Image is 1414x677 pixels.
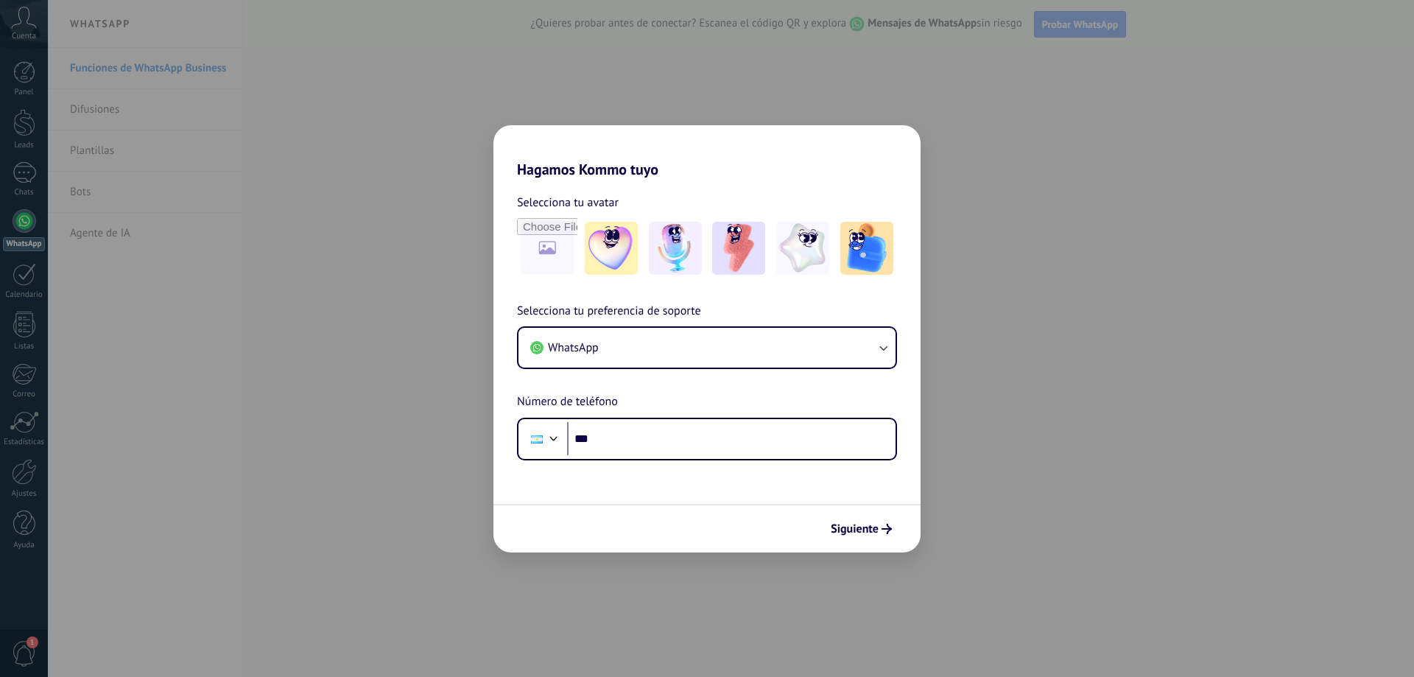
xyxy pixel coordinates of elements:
button: Siguiente [824,516,898,541]
div: Argentina: + 54 [523,424,551,455]
span: Selecciona tu preferencia de soporte [517,302,701,321]
span: Selecciona tu avatar [517,193,619,212]
img: -3.jpeg [712,222,765,275]
img: -5.jpeg [840,222,893,275]
span: WhatsApp [548,340,599,355]
img: -4.jpeg [776,222,829,275]
button: WhatsApp [518,328,896,368]
span: Siguiente [831,524,879,534]
img: -1.jpeg [585,222,638,275]
h2: Hagamos Kommo tuyo [493,125,921,178]
span: Número de teléfono [517,393,618,412]
img: -2.jpeg [649,222,702,275]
